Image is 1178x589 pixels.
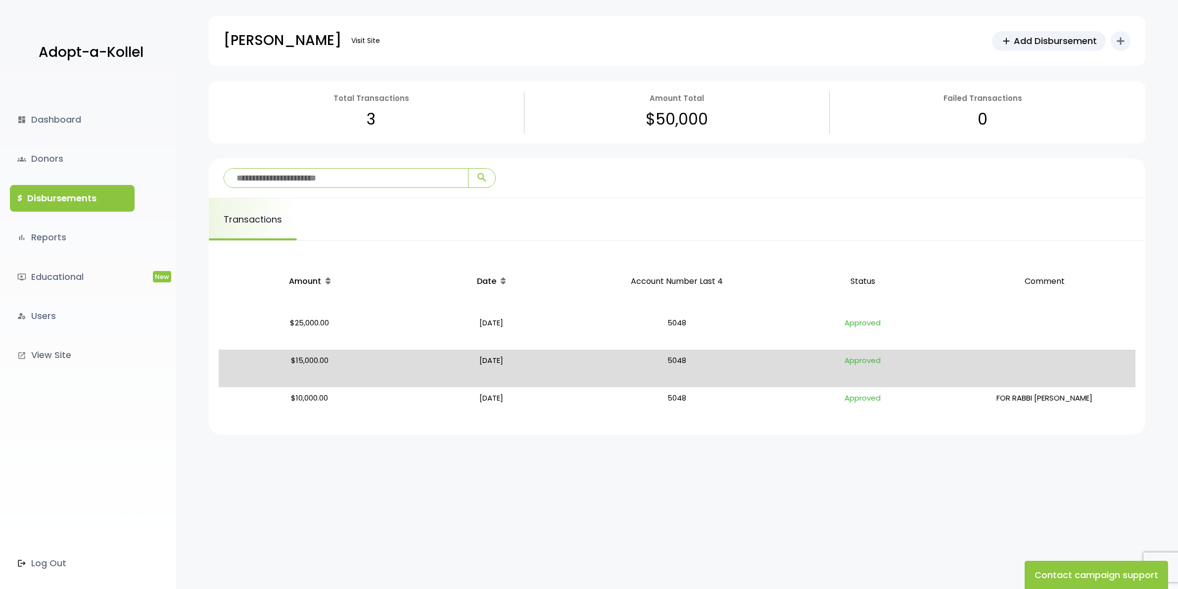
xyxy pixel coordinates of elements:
[1111,31,1131,51] button: add
[958,265,1131,299] p: Comment
[586,391,768,421] p: 5048
[992,31,1106,51] a: addAdd Disbursement
[468,169,495,187] button: search
[34,29,143,77] a: Adopt-a-Kollel
[1001,36,1012,46] span: add
[10,106,135,133] a: dashboardDashboard
[404,316,578,346] p: [DATE]
[10,185,135,212] a: $Disbursements
[224,28,341,53] p: [PERSON_NAME]
[153,271,171,282] span: New
[646,105,708,134] p: $50,000
[586,265,768,299] p: Account Number Last 4
[943,91,1022,105] p: Failed Transactions
[17,191,22,206] i: $
[223,316,396,346] p: $25,000.00
[958,391,1131,421] p: FOR RABBI [PERSON_NAME]
[223,354,396,383] p: $15,000.00
[477,275,496,287] span: Date
[333,91,409,105] p: Total Transactions
[776,265,949,299] p: Status
[10,550,135,577] a: Log Out
[367,105,376,134] p: 3
[586,354,768,383] p: 5048
[10,303,135,329] a: manage_accountsUsers
[776,316,949,346] p: Approved
[404,354,578,383] p: [DATE]
[17,351,26,360] i: launch
[17,115,26,124] i: dashboard
[346,31,385,50] a: Visit Site
[1014,34,1097,47] span: Add Disbursement
[10,224,135,251] a: bar_chartReports
[1115,35,1127,47] i: add
[17,233,26,242] i: bar_chart
[17,312,26,320] i: manage_accounts
[1025,561,1168,589] button: Contact campaign support
[10,264,135,290] a: ondemand_videoEducationalNew
[17,272,26,281] i: ondemand_video
[209,198,297,240] a: Transactions
[17,155,26,164] span: groups
[776,354,949,383] p: Approved
[223,391,396,421] p: $10,000.00
[586,316,768,346] p: 5048
[10,342,135,368] a: launchView Site
[39,40,143,65] p: Adopt-a-Kollel
[10,145,135,172] a: groupsDonors
[289,275,321,287] span: Amount
[978,105,988,134] p: 0
[476,172,488,183] span: search
[650,91,704,105] p: Amount Total
[404,391,578,421] p: [DATE]
[776,391,949,421] p: Approved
